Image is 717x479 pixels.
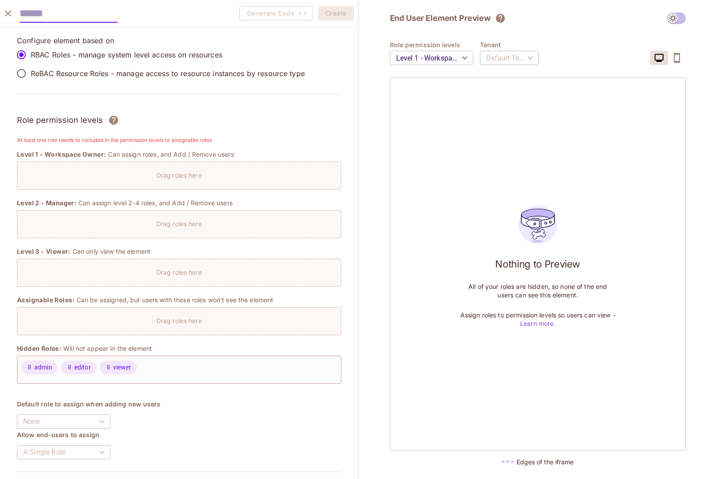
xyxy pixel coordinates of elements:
[520,320,555,327] a: Learn more.
[239,6,313,20] button: Generate Code
[460,282,616,299] p: All of your roles are hidden, so none of the end users can see this element.
[34,363,52,372] span: admin
[31,50,222,60] p: RBAC Roles - manage system level access on resources
[516,458,574,466] h5: Edges of the iframe
[156,219,202,228] p: Drag roles here
[495,257,580,271] h1: Nothing to Preview
[480,45,539,70] div: Default Tenant
[514,201,562,249] img: users_preview_empty_state
[17,296,75,304] span: Assignable Roles:
[17,36,341,45] p: Configure element based on
[495,13,506,24] svg: The element will only show tenant specific content. No user information will be visible across te...
[108,150,234,158] p: Can assign roles, and Add / Remove users
[108,115,119,126] svg: Assign roles to different permission levels and grant users the correct rights over each element....
[156,317,202,325] p: Drag roles here
[156,268,202,276] p: Drag roles here
[318,6,353,20] button: Create
[239,6,313,20] span: Create the element to generate code
[390,41,480,49] h4: Role permission levels
[17,344,61,353] span: Hidden Roles:
[113,363,131,372] span: viewer
[390,13,491,24] h2: End User Element Preview
[31,69,305,78] p: ReBAC Resource Roles - manage access to resource instances by resource type
[17,150,106,159] span: Level 1 - Workspace Owner:
[73,247,151,256] p: Can only view the element
[480,41,545,49] h4: Tenant
[17,247,71,256] span: Level 3 - Viewer:
[78,199,233,207] p: Can assign level 2-4 roles, and Add / Remove users
[17,440,111,465] div: A Single Role
[63,344,152,353] p: Will not appear in the element
[17,400,341,408] h4: Default role to assign when adding new users
[17,430,341,439] h4: Allow end-users to assign
[17,409,111,434] div: None
[77,296,274,304] p: Can be assigned, but users with these roles won’t see the element
[156,171,202,179] p: Drag roles here
[74,363,91,372] span: editor
[390,45,473,70] div: Level 1 - Workspace Owner
[17,136,341,145] h6: At least one role needs to included in the permission levels or assignable roles
[17,114,103,127] h3: Role permission levels
[460,311,616,328] p: Assign roles to permission levels so users can view -
[17,199,77,207] span: Level 2 - Manager:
